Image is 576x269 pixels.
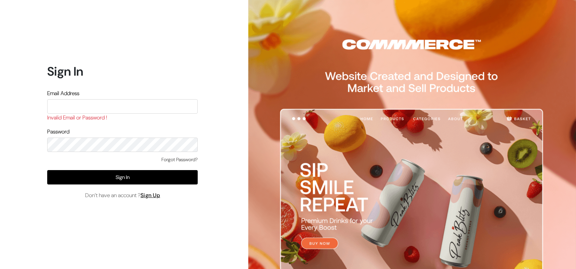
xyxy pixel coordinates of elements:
[47,64,198,79] h1: Sign In
[141,192,160,199] a: Sign Up
[85,191,160,200] span: Don’t have an account ?
[47,114,107,122] label: Invalid Email or Password !
[47,128,69,136] label: Password
[47,170,198,184] button: Sign In
[47,89,79,98] label: Email Address
[161,156,198,163] a: Forgot Password?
